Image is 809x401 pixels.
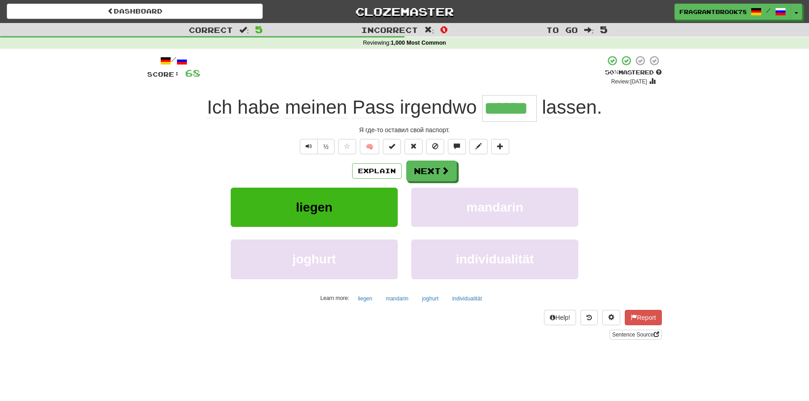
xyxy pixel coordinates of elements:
[383,139,401,154] button: Set this sentence to 100% Mastered (alt+m)
[544,310,576,325] button: Help!
[276,4,532,19] a: Clozemaster
[285,97,347,118] span: meinen
[411,240,578,279] button: individualität
[185,67,200,78] span: 68
[406,161,457,181] button: Next
[298,139,335,154] div: Text-to-speech controls
[581,310,598,325] button: Round history (alt+y)
[237,97,279,118] span: habe
[293,252,336,266] span: joghurt
[546,25,578,34] span: To go
[255,24,263,35] span: 5
[426,139,444,154] button: Ignore sentence (alt+i)
[584,26,594,34] span: :
[605,69,618,76] span: 50 %
[766,7,771,14] span: /
[300,139,318,154] button: Play sentence audio (ctl+space)
[189,25,233,34] span: Correct
[542,97,597,118] span: lassen
[360,139,379,154] button: 🧠
[466,200,523,214] span: mandarin
[424,26,434,34] span: :
[391,40,446,46] strong: 1,000 Most Common
[381,292,414,305] button: mandarin
[417,292,444,305] button: joghurt
[296,200,333,214] span: liegen
[470,139,488,154] button: Edit sentence (alt+d)
[207,97,232,118] span: Ich
[353,292,377,305] button: liegen
[239,26,249,34] span: :
[600,24,608,35] span: 5
[147,70,180,78] span: Score:
[147,55,200,66] div: /
[338,139,356,154] button: Favorite sentence (alt+f)
[400,97,477,118] span: irgendwo
[411,188,578,227] button: mandarin
[605,69,662,77] div: Mastered
[404,139,423,154] button: Reset to 0% Mastered (alt+r)
[537,97,602,118] span: .
[625,310,662,325] button: Report
[231,188,398,227] button: liegen
[353,97,395,118] span: Pass
[7,4,263,19] a: Dashboard
[491,139,509,154] button: Add to collection (alt+a)
[679,8,746,16] span: FragrantBrook7849
[674,4,791,20] a: FragrantBrook7849 /
[231,240,398,279] button: joghurt
[361,25,418,34] span: Incorrect
[147,125,662,134] div: Я где-то оставил свой паспорт.
[352,163,402,179] button: Explain
[321,295,349,301] small: Learn more:
[448,139,466,154] button: Discuss sentence (alt+u)
[440,24,448,35] span: 0
[447,292,487,305] button: individualität
[609,330,662,340] a: Sentence Source
[456,252,534,266] span: individualität
[317,139,335,154] button: ½
[611,78,647,85] small: Review: [DATE]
